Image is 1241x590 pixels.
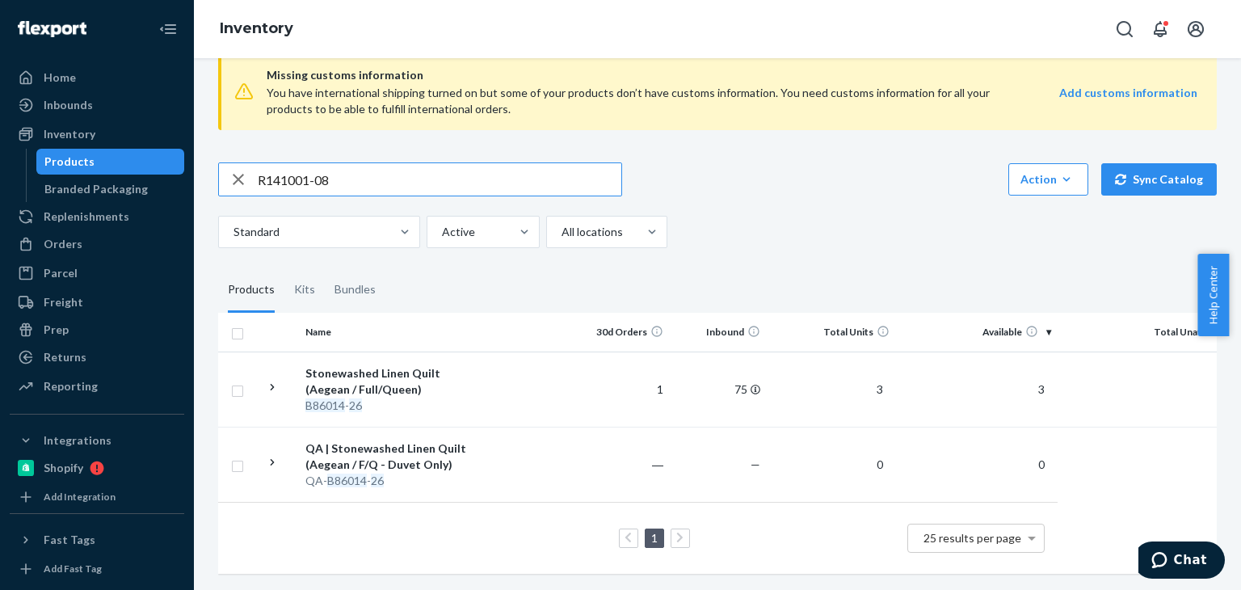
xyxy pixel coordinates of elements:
div: QA | Stonewashed Linen Quilt (Aegean / F/Q - Duvet Only) [305,440,474,473]
td: 1 [573,352,670,427]
div: Stonewashed Linen Quilt (Aegean / Full/Queen) [305,365,474,398]
button: Open Search Box [1108,13,1141,45]
a: Replenishments [10,204,184,230]
a: Add customs information [1059,85,1197,117]
div: Freight [44,294,83,310]
input: Active [440,224,442,240]
a: Page 1 is your current page [648,531,661,545]
div: Returns [44,349,86,365]
input: Standard [232,224,233,240]
a: Parcel [10,260,184,286]
span: 3 [1032,382,1051,396]
div: Prep [44,322,69,338]
th: Available [896,313,1058,352]
div: Add Fast Tag [44,562,102,575]
a: Inventory [10,121,184,147]
button: Fast Tags [10,527,184,553]
td: ― [573,427,670,502]
a: Inbounds [10,92,184,118]
em: 26 [349,398,362,412]
a: Returns [10,344,184,370]
div: Add Integration [44,490,116,504]
div: Kits [294,268,315,313]
a: Home [10,65,184,91]
div: QA- - [305,473,474,489]
em: B86014 [305,398,345,412]
a: Add Integration [10,487,184,507]
div: - [305,398,474,414]
button: Action [1008,163,1088,196]
em: 26 [371,474,384,487]
th: Total Units [767,313,896,352]
div: Action [1020,171,1076,188]
div: Parcel [44,265,78,281]
em: B86014 [327,474,367,487]
div: Reporting [44,378,98,394]
a: Products [36,149,185,175]
button: Integrations [10,428,184,453]
span: Missing customs information [267,65,1197,85]
div: Replenishments [44,209,129,225]
span: 3 [870,382,890,396]
div: Shopify [44,460,83,476]
a: Branded Packaging [36,176,185,202]
div: Orders [44,236,82,252]
div: Fast Tags [44,532,95,548]
div: Products [228,268,275,313]
a: Prep [10,317,184,343]
img: Flexport logo [18,21,86,37]
th: 30d Orders [573,313,670,352]
input: All locations [560,224,562,240]
a: Orders [10,231,184,257]
button: Help Center [1197,254,1229,336]
td: 75 [670,352,767,427]
button: Open account menu [1180,13,1212,45]
a: Freight [10,289,184,315]
div: Products [44,154,95,170]
div: Home [44,70,76,86]
button: Open notifications [1144,13,1176,45]
ol: breadcrumbs [207,6,306,53]
button: Close Navigation [152,13,184,45]
iframe: Opens a widget where you can chat to one of our agents [1138,542,1225,582]
span: 25 results per page [923,531,1021,545]
div: Inbounds [44,97,93,113]
a: Inventory [220,19,293,37]
span: 0 [870,457,890,471]
span: — [751,457,760,471]
strong: Add customs information [1059,86,1197,99]
a: Shopify [10,455,184,481]
div: Bundles [334,268,376,313]
th: Name [299,313,481,352]
div: You have international shipping turned on but some of your products don’t have customs informatio... [267,85,1012,117]
div: Branded Packaging [44,181,148,197]
input: Search inventory by name or sku [258,163,621,196]
div: Inventory [44,126,95,142]
a: Add Fast Tag [10,559,184,579]
span: 0 [1032,457,1051,471]
div: Integrations [44,432,111,449]
button: Sync Catalog [1101,163,1217,196]
th: Inbound [670,313,767,352]
a: Reporting [10,373,184,399]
